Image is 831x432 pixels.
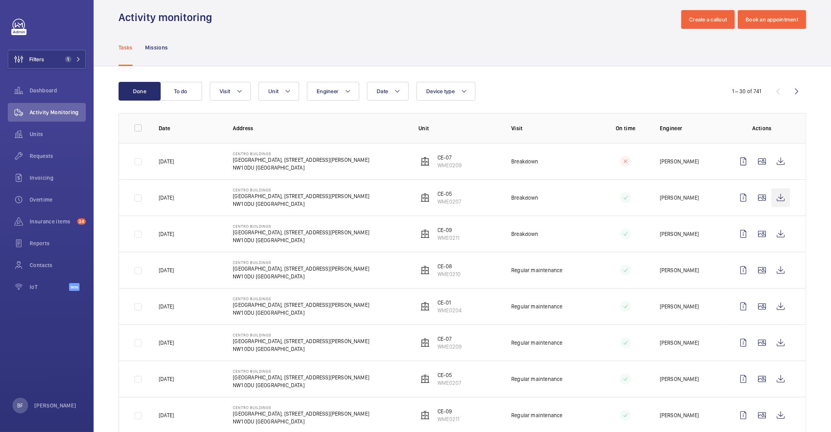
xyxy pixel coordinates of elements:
[367,82,409,101] button: Date
[438,270,461,278] p: WME0210
[420,193,430,202] img: elevator.svg
[420,374,430,384] img: elevator.svg
[438,226,459,234] p: CE-09
[159,339,174,347] p: [DATE]
[119,10,217,25] h1: Activity monitoring
[420,338,430,347] img: elevator.svg
[159,303,174,310] p: [DATE]
[420,229,430,239] img: elevator.svg
[420,266,430,275] img: elevator.svg
[30,108,86,116] span: Activity Monitoring
[233,374,369,381] p: [GEOGRAPHIC_DATA], [STREET_ADDRESS][PERSON_NAME]
[119,82,161,101] button: Done
[307,82,359,101] button: Engineer
[30,87,86,94] span: Dashboard
[511,303,562,310] p: Regular maintenance
[420,302,430,311] img: elevator.svg
[681,10,735,29] button: Create a callout
[233,260,369,265] p: Centro Buildings
[438,299,462,306] p: CE-01
[233,410,369,418] p: [GEOGRAPHIC_DATA], [STREET_ADDRESS][PERSON_NAME]
[233,124,406,132] p: Address
[29,55,44,63] span: Filters
[660,194,699,202] p: [PERSON_NAME]
[438,343,462,351] p: WME0209
[159,266,174,274] p: [DATE]
[438,379,461,387] p: WME0207
[159,230,174,238] p: [DATE]
[8,50,86,69] button: Filters1
[317,88,338,94] span: Engineer
[159,375,174,383] p: [DATE]
[511,194,539,202] p: Breakdown
[69,283,80,291] span: Beta
[660,411,699,419] p: [PERSON_NAME]
[438,306,462,314] p: WME0204
[233,309,369,317] p: NW1 0DU [GEOGRAPHIC_DATA]
[30,130,86,138] span: Units
[119,44,133,51] p: Tasks
[30,283,69,291] span: IoT
[438,234,459,242] p: WME0211
[65,56,71,62] span: 1
[233,265,369,273] p: [GEOGRAPHIC_DATA], [STREET_ADDRESS][PERSON_NAME]
[30,196,86,204] span: Overtime
[438,198,461,205] p: WME0207
[233,192,369,200] p: [GEOGRAPHIC_DATA], [STREET_ADDRESS][PERSON_NAME]
[233,418,369,425] p: NW1 0DU [GEOGRAPHIC_DATA]
[30,152,86,160] span: Requests
[233,405,369,410] p: Centro Buildings
[660,230,699,238] p: [PERSON_NAME]
[604,124,647,132] p: On time
[233,369,369,374] p: Centro Buildings
[438,335,462,343] p: CE-07
[233,224,369,228] p: Centro Buildings
[732,87,761,95] div: 1 – 30 of 741
[416,82,475,101] button: Device type
[438,415,459,423] p: WME0211
[660,158,699,165] p: [PERSON_NAME]
[233,236,369,244] p: NW1 0DU [GEOGRAPHIC_DATA]
[220,88,230,94] span: Visit
[660,266,699,274] p: [PERSON_NAME]
[233,345,369,353] p: NW1 0DU [GEOGRAPHIC_DATA]
[233,296,369,301] p: Centro Buildings
[233,200,369,208] p: NW1 0DU [GEOGRAPHIC_DATA]
[233,381,369,389] p: NW1 0DU [GEOGRAPHIC_DATA]
[438,161,462,169] p: WME0209
[511,339,562,347] p: Regular maintenance
[438,190,461,198] p: CE-05
[233,301,369,309] p: [GEOGRAPHIC_DATA], [STREET_ADDRESS][PERSON_NAME]
[159,411,174,419] p: [DATE]
[34,402,76,409] p: [PERSON_NAME]
[511,230,539,238] p: Breakdown
[660,124,721,132] p: Engineer
[233,228,369,236] p: [GEOGRAPHIC_DATA], [STREET_ADDRESS][PERSON_NAME]
[233,333,369,337] p: Centro Buildings
[438,262,461,270] p: CE-08
[660,375,699,383] p: [PERSON_NAME]
[233,164,369,172] p: NW1 0DU [GEOGRAPHIC_DATA]
[159,194,174,202] p: [DATE]
[511,375,562,383] p: Regular maintenance
[511,124,592,132] p: Visit
[30,239,86,247] span: Reports
[268,88,278,94] span: Unit
[259,82,299,101] button: Unit
[30,218,74,225] span: Insurance items
[511,158,539,165] p: Breakdown
[233,156,369,164] p: [GEOGRAPHIC_DATA], [STREET_ADDRESS][PERSON_NAME]
[420,157,430,166] img: elevator.svg
[30,261,86,269] span: Contacts
[738,10,806,29] button: Book an appointment
[418,124,499,132] p: Unit
[17,402,23,409] p: BF
[30,174,86,182] span: Invoicing
[511,411,562,419] p: Regular maintenance
[145,44,168,51] p: Missions
[438,154,462,161] p: CE-07
[377,88,388,94] span: Date
[159,124,220,132] p: Date
[233,273,369,280] p: NW1 0DU [GEOGRAPHIC_DATA]
[660,303,699,310] p: [PERSON_NAME]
